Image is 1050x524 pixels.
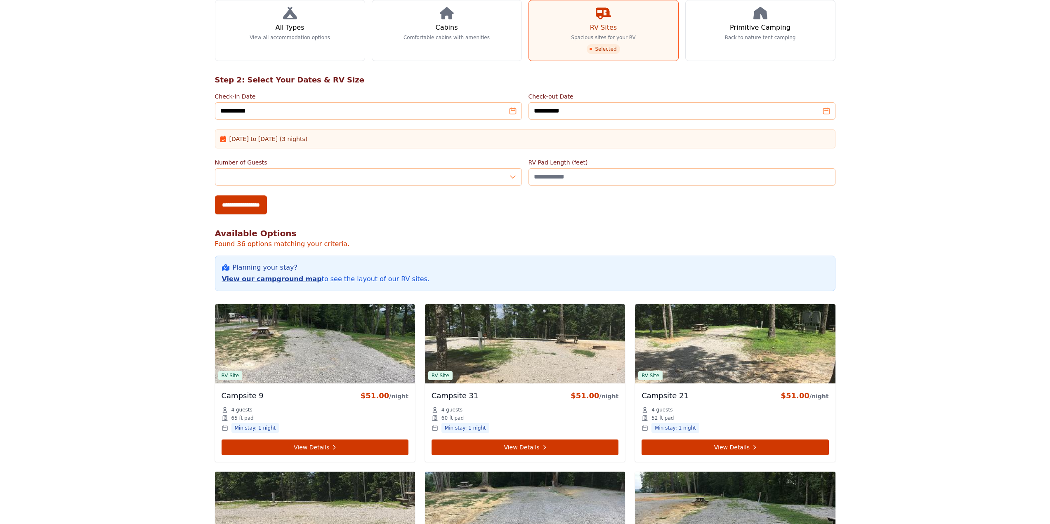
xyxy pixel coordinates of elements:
[529,158,835,167] label: RV Pad Length (feet)
[651,407,672,413] span: 4 guests
[389,393,408,399] span: /night
[425,304,625,383] img: Campsite 31
[638,371,663,380] span: RV Site
[730,23,790,33] h3: Primitive Camping
[215,239,835,249] p: Found 36 options matching your criteria.
[275,23,304,33] h3: All Types
[222,390,264,402] h3: Campsite 9
[218,371,243,380] span: RV Site
[441,423,489,433] span: Min stay: 1 night
[222,275,322,283] a: View our campground map
[215,92,522,101] label: Check-in Date
[635,304,835,383] img: Campsite 21
[432,439,618,455] a: View Details
[725,34,796,41] p: Back to nature tent camping
[781,390,828,402] div: $51.00
[231,415,254,421] span: 65 ft pad
[651,423,699,433] span: Min stay: 1 night
[571,390,618,402] div: $51.00
[432,390,479,402] h3: Campsite 31
[215,158,522,167] label: Number of Guests
[233,263,297,273] span: Planning your stay?
[435,23,458,33] h3: Cabins
[403,34,490,41] p: Comfortable cabins with amenities
[428,371,453,380] span: RV Site
[231,407,252,413] span: 4 guests
[587,44,620,54] span: Selected
[529,92,835,101] label: Check-out Date
[361,390,408,402] div: $51.00
[571,34,635,41] p: Spacious sites for your RV
[599,393,619,399] span: /night
[250,34,330,41] p: View all accommodation options
[441,407,462,413] span: 4 guests
[231,423,279,433] span: Min stay: 1 night
[441,415,464,421] span: 60 ft pad
[642,390,689,402] h3: Campsite 21
[222,274,828,284] p: to see the layout of our RV sites.
[215,228,835,239] h2: Available Options
[229,135,308,143] span: [DATE] to [DATE] (3 nights)
[651,415,674,421] span: 52 ft pad
[642,439,828,455] a: View Details
[590,23,617,33] h3: RV Sites
[809,393,829,399] span: /night
[222,439,408,455] a: View Details
[215,74,835,86] h2: Step 2: Select Your Dates & RV Size
[215,304,415,383] img: Campsite 9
